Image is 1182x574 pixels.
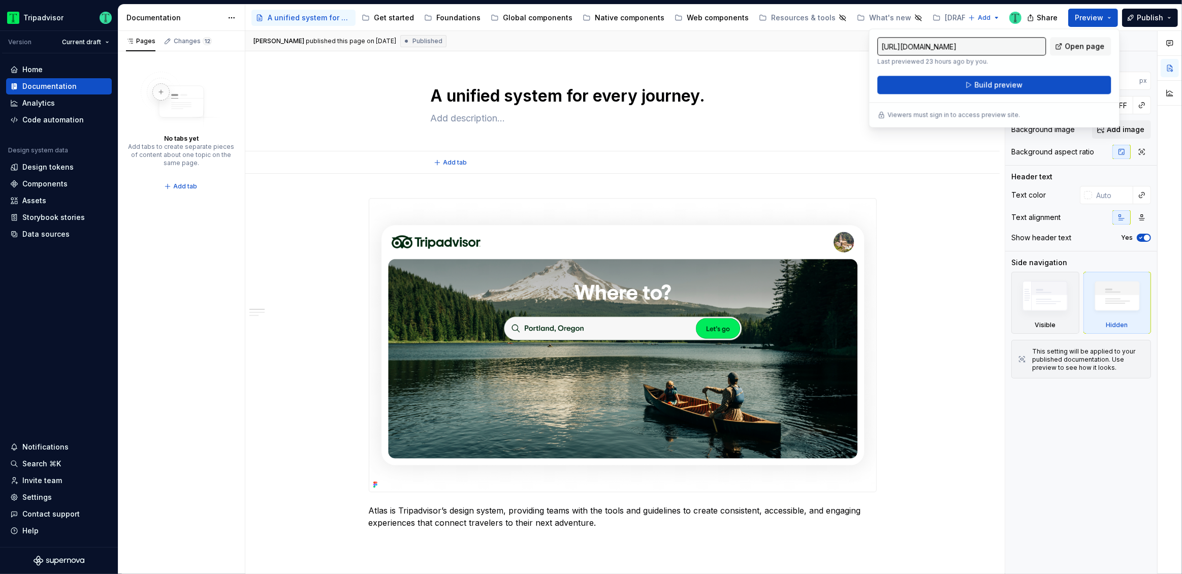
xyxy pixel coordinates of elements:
div: Background image [1011,124,1075,135]
span: Preview [1075,13,1103,23]
div: Notifications [22,442,69,452]
a: What's new [853,10,927,26]
a: A unified system for every journey. [251,10,356,26]
a: Design tokens [6,159,112,175]
div: A unified system for every journey. [268,13,352,23]
a: Native components [579,10,668,26]
div: Text alignment [1011,212,1061,222]
div: Page tree [251,8,963,28]
button: Add image [1092,120,1151,139]
svg: Supernova Logo [34,556,84,566]
div: Components [22,179,68,189]
a: Invite team [6,472,112,489]
button: Share [1022,9,1064,27]
span: Published [412,37,442,45]
div: What's new [869,13,911,23]
span: Share [1037,13,1058,23]
button: Build preview [877,76,1111,94]
p: Last previewed 23 hours ago by you. [877,57,1046,66]
a: Resources & tools [755,10,851,26]
div: published this page on [DATE] [306,37,396,45]
span: Add image [1107,124,1144,135]
span: Current draft [62,38,101,46]
label: Yes [1121,234,1133,242]
div: Side navigation [1011,258,1067,268]
div: Contact support [22,509,80,519]
button: Contact support [6,506,112,522]
div: Add tabs to create separate pieces of content about one topic on the same page. [128,143,235,167]
div: Documentation [22,81,77,91]
div: Visible [1011,272,1079,334]
a: Storybook stories [6,209,112,226]
span: Add tab [443,158,467,167]
div: Data sources [22,229,70,239]
img: Thomas Dittmer [100,12,112,24]
a: Components [6,176,112,192]
div: Web components [687,13,749,23]
button: Notifications [6,439,112,455]
div: Invite team [22,475,62,486]
div: Design tokens [22,162,74,172]
div: Global components [503,13,572,23]
a: Global components [487,10,577,26]
span: Build preview [974,80,1023,90]
span: 12 [203,37,212,45]
button: TripadvisorThomas Dittmer [2,7,116,28]
div: Storybook stories [22,212,85,222]
div: Assets [22,196,46,206]
button: Add tab [431,155,472,170]
div: Changes [174,37,212,45]
span: Open page [1065,41,1104,51]
div: Tripadvisor [23,13,63,23]
a: Settings [6,489,112,505]
a: Get started [358,10,418,26]
div: Native components [595,13,664,23]
button: Search ⌘K [6,456,112,472]
img: 0ed0e8b8-9446-497d-bad0-376821b19aa5.png [7,12,19,24]
div: [DRAFT] DO-NOT-DELETE [PERSON_NAME] test - DS viewer [945,13,1029,23]
p: Viewers must sign in to access preview site. [887,111,1020,119]
div: Hidden [1106,321,1128,329]
div: Hidden [1083,272,1152,334]
img: 5899e985-e574-4809-bad2-61f467d26209.png [369,199,876,492]
div: Show header text [1011,233,1071,243]
div: Help [22,526,39,536]
button: Add [965,11,1003,25]
span: Add tab [174,182,198,190]
div: Home [22,65,43,75]
span: [PERSON_NAME] [253,37,304,45]
img: Thomas Dittmer [1009,12,1021,24]
a: Open page [1050,37,1111,55]
div: This setting will be applied to your published documentation. Use preview to see how it looks. [1032,347,1144,372]
div: Settings [22,492,52,502]
button: Add tab [161,179,202,194]
div: Search ⌘K [22,459,61,469]
p: px [1139,77,1147,85]
a: Web components [670,10,753,26]
button: Publish [1122,9,1178,27]
div: Code automation [22,115,84,125]
textarea: A unified system for every journey. [429,84,813,108]
div: Visible [1035,321,1056,329]
div: Resources & tools [771,13,836,23]
button: Preview [1068,9,1118,27]
div: Get started [374,13,414,23]
div: Background aspect ratio [1011,147,1094,157]
div: Pages [126,37,155,45]
input: Auto [1100,72,1139,90]
a: Analytics [6,95,112,111]
button: Help [6,523,112,539]
a: Data sources [6,226,112,242]
span: Publish [1137,13,1163,23]
p: Atlas is Tripadvisor’s design system, providing teams with the tools and guidelines to create con... [369,504,877,529]
a: Foundations [420,10,485,26]
input: Auto [1092,186,1133,204]
a: Code automation [6,112,112,128]
div: Documentation [126,13,222,23]
div: Text color [1011,190,1046,200]
a: Home [6,61,112,78]
div: Version [8,38,31,46]
span: Add [978,14,991,22]
div: Foundations [436,13,481,23]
